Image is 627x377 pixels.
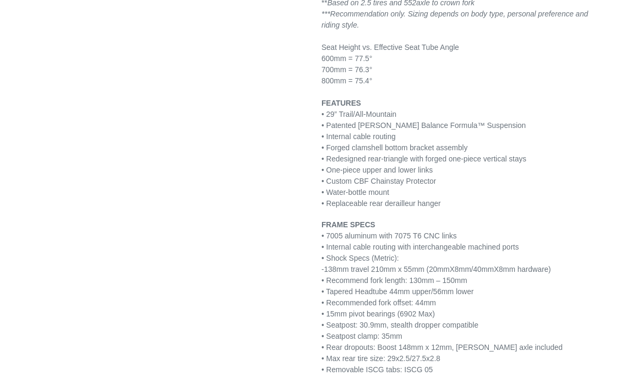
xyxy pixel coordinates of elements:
[397,310,435,318] span: (6902 Max)
[321,99,361,107] span: FEATURES
[369,54,372,63] span: °
[321,10,588,29] span: ***Recommendation only. Sizing depends on body type, personal preference and riding style.
[321,98,598,209] p: • 29” Trail/All-Mountain • Patented [PERSON_NAME] Balance Formula™ Suspension • Internal cable ro...
[321,75,598,87] div: 800mm = 75.4
[321,42,598,53] div: Seat Height vs. Effective Seat Tube Angle
[321,64,598,75] div: 700mm = 76.3
[321,310,395,318] span: • 15mm pivot bearings
[321,220,375,229] span: FRAME SPECS
[369,65,372,74] span: °
[369,76,372,85] span: °
[321,53,598,64] div: 600mm = 77.5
